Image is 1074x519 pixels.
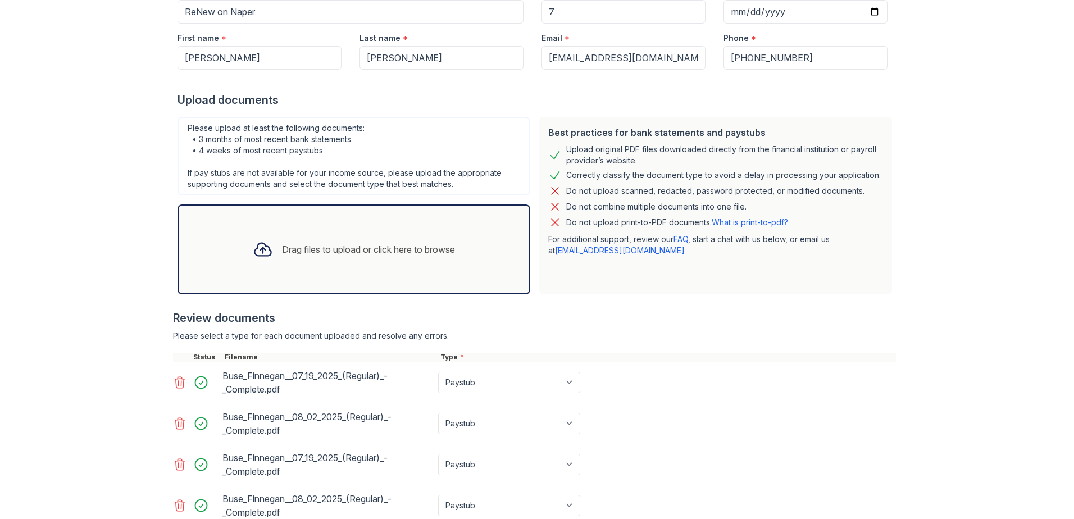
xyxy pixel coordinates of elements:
[566,169,881,182] div: Correctly classify the document type to avoid a delay in processing your application.
[438,353,896,362] div: Type
[548,234,883,256] p: For additional support, review our , start a chat with us below, or email us at
[548,126,883,139] div: Best practices for bank statements and paystubs
[178,92,896,108] div: Upload documents
[178,117,530,195] div: Please upload at least the following documents: • 3 months of most recent bank statements • 4 wee...
[359,33,401,44] label: Last name
[566,144,883,166] div: Upload original PDF files downloaded directly from the financial institution or payroll provider’...
[541,33,562,44] label: Email
[566,217,788,228] p: Do not upload print-to-PDF documents.
[173,310,896,326] div: Review documents
[191,353,222,362] div: Status
[673,234,688,244] a: FAQ
[566,184,864,198] div: Do not upload scanned, redacted, password protected, or modified documents.
[555,245,685,255] a: [EMAIL_ADDRESS][DOMAIN_NAME]
[222,367,434,398] div: Buse_Finnegan__07_19_2025_(Regular)_-_Complete.pdf
[282,243,455,256] div: Drag files to upload or click here to browse
[723,33,749,44] label: Phone
[566,200,747,213] div: Do not combine multiple documents into one file.
[712,217,788,227] a: What is print-to-pdf?
[222,353,438,362] div: Filename
[222,408,434,439] div: Buse_Finnegan__08_02_2025_(Regular)_-_Complete.pdf
[222,449,434,480] div: Buse_Finnegan__07_19_2025_(Regular)_-_Complete.pdf
[178,33,219,44] label: First name
[173,330,896,342] div: Please select a type for each document uploaded and resolve any errors.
